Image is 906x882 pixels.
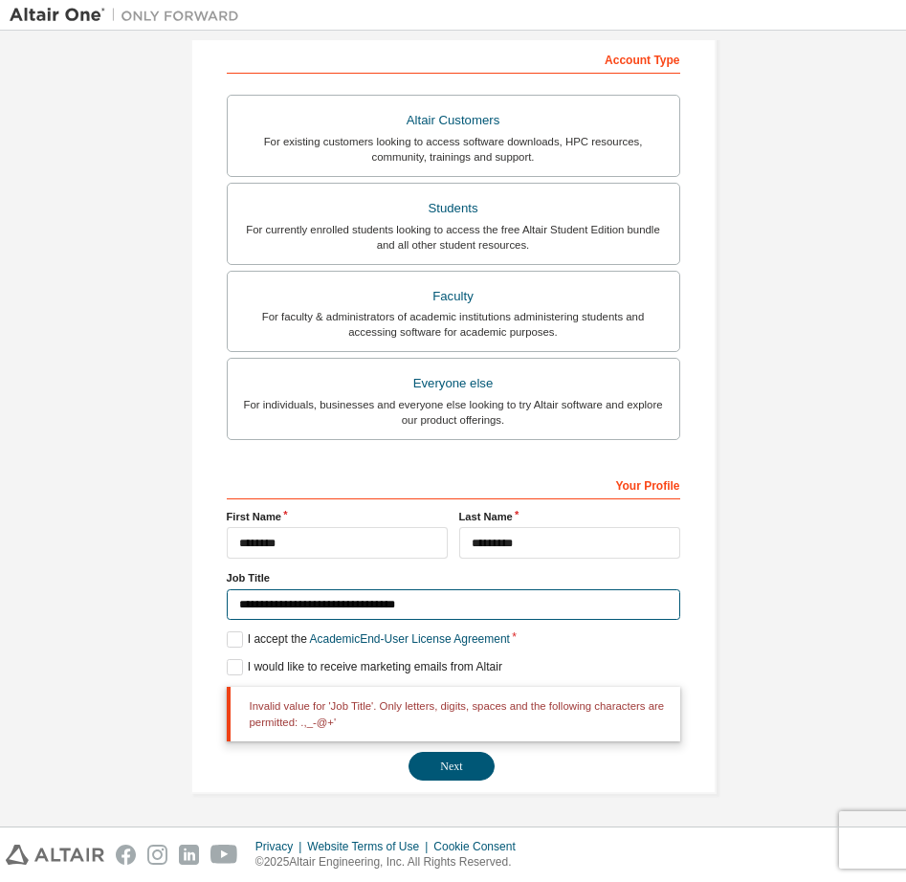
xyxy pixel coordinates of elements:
[227,570,680,585] label: Job Title
[433,839,526,854] div: Cookie Consent
[310,632,510,646] a: Academic End-User License Agreement
[409,752,495,781] button: Next
[227,631,510,648] label: I accept the
[179,845,199,865] img: linkedin.svg
[255,839,307,854] div: Privacy
[307,839,433,854] div: Website Terms of Use
[227,509,448,524] label: First Name
[239,195,668,222] div: Students
[239,309,668,340] div: For faculty & administrators of academic institutions administering students and accessing softwa...
[147,845,167,865] img: instagram.svg
[116,845,136,865] img: facebook.svg
[239,134,668,165] div: For existing customers looking to access software downloads, HPC resources, community, trainings ...
[227,687,680,741] div: Invalid value for 'Job Title'. Only letters, digits, spaces and the following characters are perm...
[239,222,668,253] div: For currently enrolled students looking to access the free Altair Student Edition bundle and all ...
[227,43,680,74] div: Account Type
[239,370,668,397] div: Everyone else
[227,659,502,675] label: I would like to receive marketing emails from Altair
[6,845,104,865] img: altair_logo.svg
[255,854,527,871] p: © 2025 Altair Engineering, Inc. All Rights Reserved.
[210,845,238,865] img: youtube.svg
[459,509,680,524] label: Last Name
[239,397,668,428] div: For individuals, businesses and everyone else looking to try Altair software and explore our prod...
[239,283,668,310] div: Faculty
[227,469,680,499] div: Your Profile
[10,6,249,25] img: Altair One
[239,107,668,134] div: Altair Customers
